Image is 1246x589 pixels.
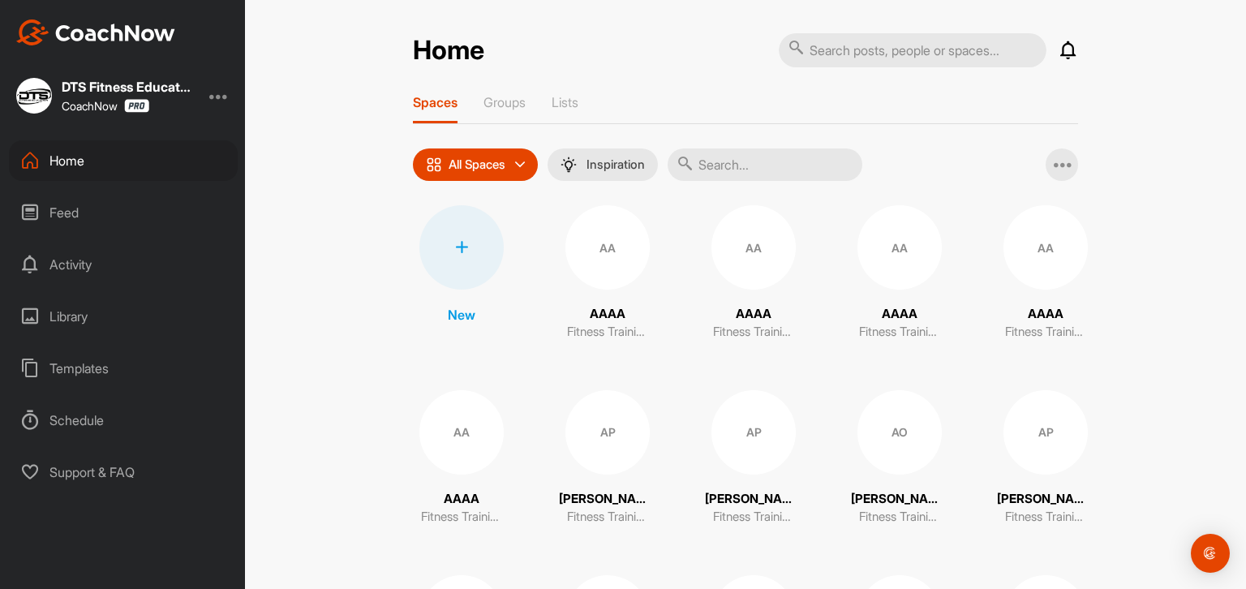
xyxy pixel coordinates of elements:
p: AAAA [590,305,625,324]
p: Fitness Training [713,323,794,342]
img: CoachNow [16,19,175,45]
p: AAAA [444,490,479,509]
input: Search posts, people or spaces... [779,33,1046,67]
a: AP[PERSON_NAME] - DTS Level 1 PortfolioFitness Training [559,390,656,527]
img: square_983aa09f91bea04d3341149cac9e38a3.jpg [16,78,52,114]
div: Templates [9,348,238,389]
div: AO [857,390,942,475]
a: AAAAAAFitness Training [851,205,948,342]
p: AAAA [736,305,771,324]
div: AA [1003,205,1088,290]
div: DTS Fitness Education [62,80,191,93]
input: Search... [668,148,862,181]
p: [PERSON_NAME] - DTS Level 1 Portfolio [705,490,802,509]
div: AA [711,205,796,290]
a: AP[PERSON_NAME] - DTS Level 1 PortfolioFitness Training [705,390,802,527]
div: AP [1003,390,1088,475]
div: AA [857,205,942,290]
p: Fitness Training [1005,508,1086,527]
div: AP [711,390,796,475]
div: AA [565,205,650,290]
p: Fitness Training [1005,323,1086,342]
a: AAAAAAFitness Training [413,390,510,527]
div: Activity [9,244,238,285]
p: Fitness Training [859,508,940,527]
img: menuIcon [561,157,577,173]
img: icon [426,157,442,173]
p: Groups [483,94,526,110]
a: AAAAAAFitness Training [997,205,1094,342]
p: [PERSON_NAME] - Barbell Strength Online [851,490,948,509]
p: New [448,305,475,325]
div: Open Intercom Messenger [1191,534,1230,573]
p: Fitness Training [567,323,648,342]
p: AAAA [882,305,917,324]
img: CoachNow Pro [124,99,149,113]
p: Fitness Training [567,508,648,527]
p: Fitness Training [859,323,940,342]
p: Fitness Training [713,508,794,527]
div: Feed [9,192,238,233]
p: Fitness Training [421,508,502,527]
a: AAAAAAFitness Training [705,205,802,342]
p: Spaces [413,94,458,110]
h2: Home [413,35,484,67]
div: AP [565,390,650,475]
div: Support & FAQ [9,452,238,492]
div: Schedule [9,400,238,441]
div: CoachNow [62,99,149,113]
p: [PERSON_NAME] - DTS Level 1 Portfolio [559,490,656,509]
div: Library [9,296,238,337]
p: AAAA [1028,305,1063,324]
div: Home [9,140,238,181]
div: AA [419,390,504,475]
p: Lists [552,94,578,110]
p: [PERSON_NAME] - DTS Level 1 Portfolio [997,490,1094,509]
a: AO[PERSON_NAME] - Barbell Strength OnlineFitness Training [851,390,948,527]
a: AAAAAAFitness Training [559,205,656,342]
p: Inspiration [586,158,645,171]
a: AP[PERSON_NAME] - DTS Level 1 PortfolioFitness Training [997,390,1094,527]
p: All Spaces [449,158,505,171]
